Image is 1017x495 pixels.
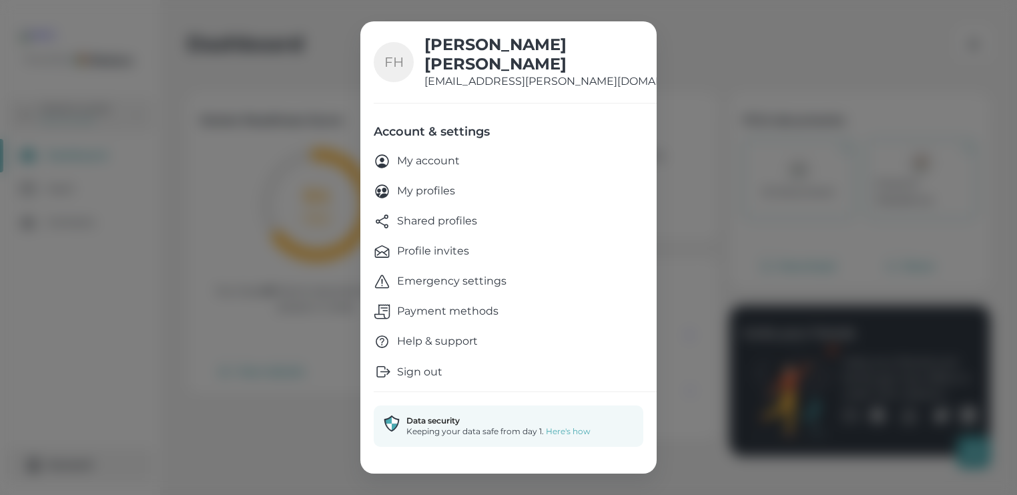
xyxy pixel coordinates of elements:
div: FH [374,42,414,82]
a: Help & support [374,333,637,363]
p: Payment methods [397,303,498,320]
p: [EMAIL_ADDRESS][PERSON_NAME][DOMAIN_NAME] [424,73,693,90]
h3: [PERSON_NAME] [PERSON_NAME] [424,35,693,73]
h6: Data security [406,416,591,426]
a: Shared profiles [374,213,637,243]
a: Emergency settings [374,273,637,303]
a: Payment methods [374,303,637,333]
p: My profiles [397,183,455,200]
p: Shared profiles [397,213,477,230]
button: Sign out [374,363,637,380]
p: Keeping your data safe from day 1. [406,426,591,437]
p: My account [397,153,460,170]
a: My account [374,153,637,183]
nav: navigation [374,140,637,380]
p: Help & support [397,333,478,350]
p: Profile invites [397,243,469,260]
p: Emergency settings [397,273,506,290]
h4: Account & settings [374,124,637,140]
a: My profiles [374,183,637,213]
a: Profile invites [374,243,637,273]
p: Sign out [397,364,442,380]
a: Here's how [546,426,591,436]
